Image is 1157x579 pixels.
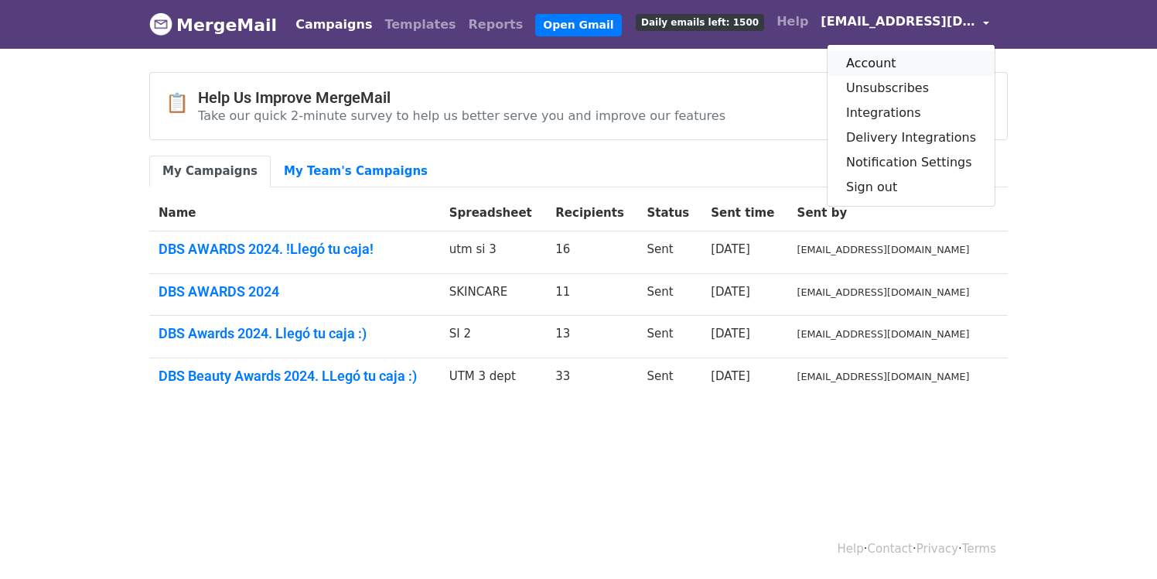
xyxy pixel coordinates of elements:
[797,244,970,255] small: [EMAIL_ADDRESS][DOMAIN_NAME]
[637,273,701,316] td: Sent
[1080,505,1157,579] div: Widget de chat
[828,150,995,175] a: Notification Settings
[814,6,995,43] a: [EMAIL_ADDRESS][DOMAIN_NAME]
[868,542,913,556] a: Contact
[149,156,271,187] a: My Campaigns
[159,325,431,342] a: DBS Awards 2024. Llegó tu caja :)
[630,6,770,37] a: Daily emails left: 1500
[828,125,995,150] a: Delivery Integrations
[770,6,814,37] a: Help
[797,371,970,382] small: [EMAIL_ADDRESS][DOMAIN_NAME]
[535,14,621,36] a: Open Gmail
[149,12,172,36] img: MergeMail logo
[637,358,701,399] td: Sent
[440,273,547,316] td: SKINCARE
[711,242,750,256] a: [DATE]
[962,542,996,556] a: Terms
[546,358,637,399] td: 33
[1080,505,1157,579] iframe: Chat Widget
[546,273,637,316] td: 11
[797,328,970,340] small: [EMAIL_ADDRESS][DOMAIN_NAME]
[711,285,750,299] a: [DATE]
[637,316,701,358] td: Sent
[827,44,995,207] div: [EMAIL_ADDRESS][DOMAIN_NAME]
[149,9,277,41] a: MergeMail
[711,327,750,341] a: [DATE]
[289,9,378,40] a: Campaigns
[828,175,995,200] a: Sign out
[828,76,995,101] a: Unsubscribes
[546,195,637,231] th: Recipients
[546,231,637,274] td: 16
[198,88,725,107] h4: Help Us Improve MergeMail
[828,101,995,125] a: Integrations
[788,195,988,231] th: Sent by
[440,195,547,231] th: Spreadsheet
[637,231,701,274] td: Sent
[701,195,787,231] th: Sent time
[440,316,547,358] td: SI 2
[828,51,995,76] a: Account
[149,195,440,231] th: Name
[271,156,441,187] a: My Team's Campaigns
[838,542,864,556] a: Help
[821,12,975,31] span: [EMAIL_ADDRESS][DOMAIN_NAME]
[636,14,764,31] span: Daily emails left: 1500
[440,231,547,274] td: utm si 3
[159,283,431,300] a: DBS AWARDS 2024
[378,9,462,40] a: Templates
[166,92,198,115] span: 📋
[159,241,431,258] a: DBS AWARDS 2024. !Llegó tu caja!
[916,542,958,556] a: Privacy
[440,358,547,399] td: UTM 3 dept
[546,316,637,358] td: 13
[797,286,970,298] small: [EMAIL_ADDRESS][DOMAIN_NAME]
[637,195,701,231] th: Status
[198,108,725,124] p: Take our quick 2-minute survey to help us better serve you and improve our features
[462,9,530,40] a: Reports
[159,368,431,385] a: DBS Beauty Awards 2024. LLegó tu caja :)
[711,369,750,383] a: [DATE]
